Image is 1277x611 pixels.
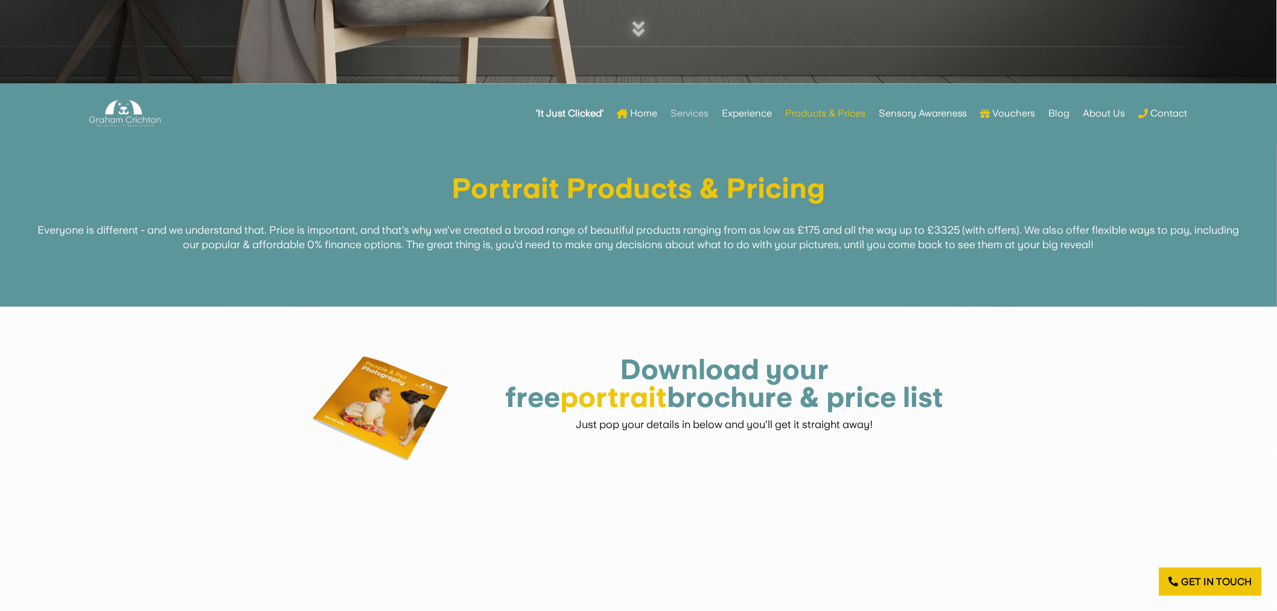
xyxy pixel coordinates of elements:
[1139,90,1188,137] a: Contact
[485,356,964,417] h1: Download your free brochure & price list
[560,380,667,414] font: portrait
[1159,568,1262,596] a: Get in touch
[1049,90,1070,137] a: Blog
[722,90,772,137] a: Experience
[89,97,161,130] img: Graham Crichton Photography Logo - Graham Crichton - Belfast Family & Pet Photography Studio
[981,90,1036,137] a: Vouchers
[536,109,603,118] strong: ‘It Just Clicked’
[785,90,865,137] a: Products & Prices
[536,90,603,137] a: ‘It Just Clicked’
[30,174,1247,208] h1: Portrait Products & Pricing
[670,90,709,137] a: Services
[313,356,448,462] img: brochurecover
[1083,90,1126,137] a: About Us
[37,223,1240,251] span: Everyone is different - and we understand that. Price is important, and that's why we've created ...
[617,90,657,137] a: Home
[485,417,964,432] p: Just pop your details in below and you'll get it straight away!
[879,90,967,137] a: Sensory Awareness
